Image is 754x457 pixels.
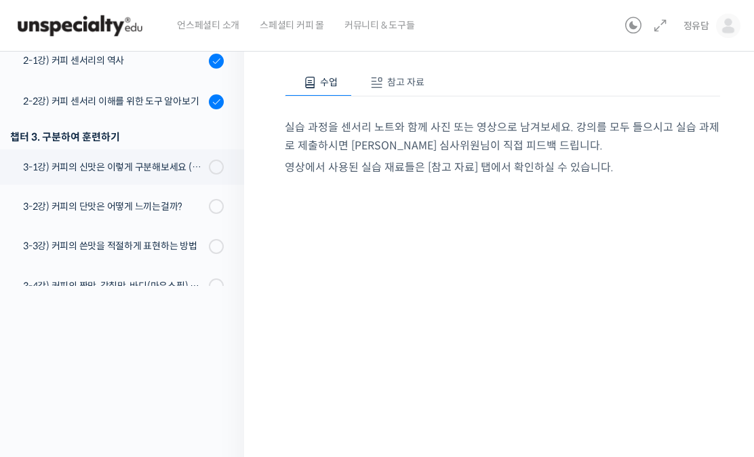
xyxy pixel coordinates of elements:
span: 홈 [43,365,51,376]
span: 정유담 [683,20,709,32]
p: 영상에서 사용된 실습 재료들은 [참고 자료] 탭에서 확인하실 수 있습니다. [285,158,720,177]
span: 대화 [124,365,140,376]
div: 3-3강) 커피의 쓴맛을 적절하게 표현하는 방법 [23,238,205,253]
div: 3-4강) 커피의 짠맛, 감칠맛, 바디(마우스필) 이해하고 표현하기 [23,278,205,293]
a: 홈 [4,344,90,378]
span: 참고 자료 [387,76,424,88]
div: 3-2강) 커피의 단맛은 어떻게 느끼는걸까? [23,199,205,214]
span: 설정 [210,365,226,376]
a: 설정 [175,344,260,378]
div: 2-1강) 커피 센서리의 역사 [23,53,205,68]
div: 챕터 3. 구분하여 훈련하기 [10,128,224,146]
div: 2-2강) 커피 센서리 이해를 위한 도구 알아보기 [23,94,205,109]
p: 실습 과정을 센서리 노트와 함께 사진 또는 영상으로 남겨보세요. 강의를 모두 들으시고 실습 과제로 제출하시면 [PERSON_NAME] 심사위원님이 직접 피드백 드립니다. [285,118,720,155]
span: 수업 [320,76,338,88]
a: 대화 [90,344,175,378]
div: 3-1강) 커피의 신맛은 이렇게 구분해보세요 (시트릭산과 말릭산의 차이) [23,160,205,175]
